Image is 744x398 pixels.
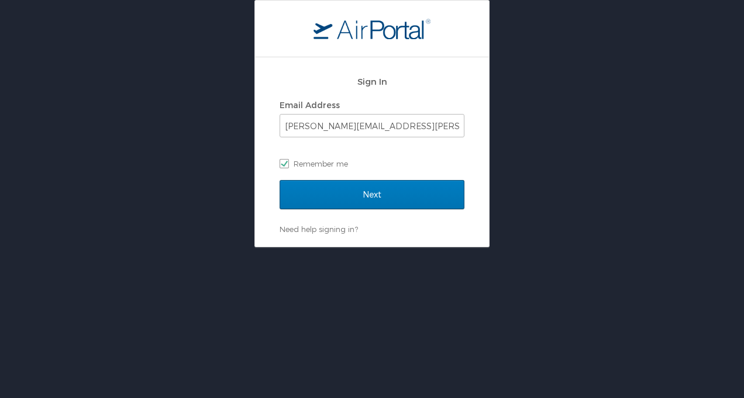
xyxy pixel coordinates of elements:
[280,155,464,172] label: Remember me
[280,224,358,234] a: Need help signing in?
[280,180,464,209] input: Next
[280,100,340,110] label: Email Address
[314,18,430,39] img: logo
[280,75,464,88] h2: Sign In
